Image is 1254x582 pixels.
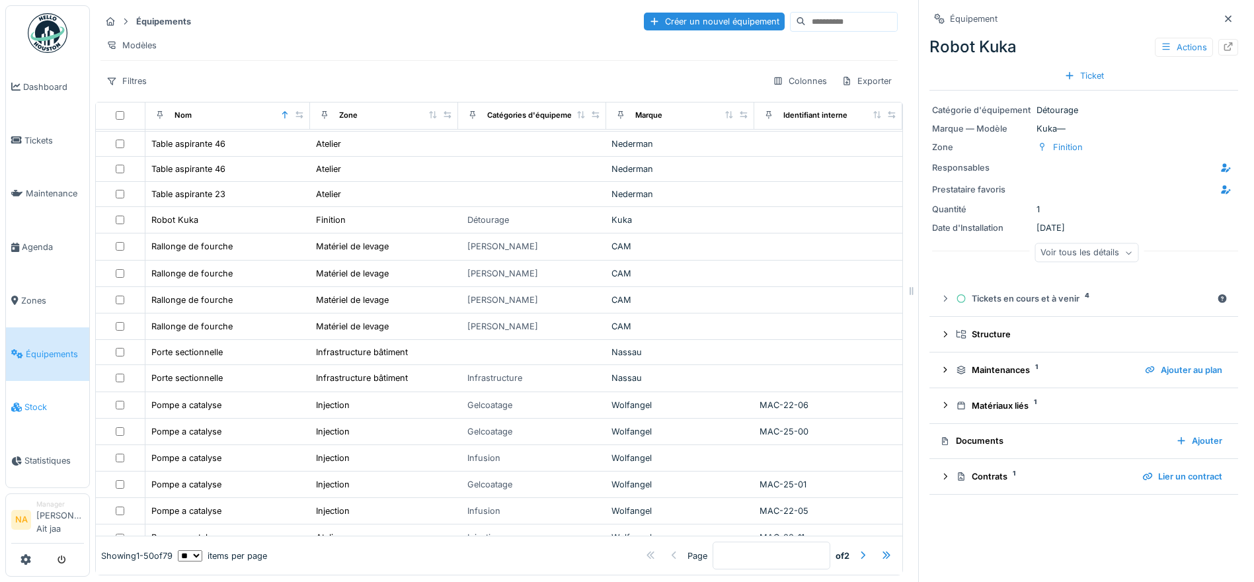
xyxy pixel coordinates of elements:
[1035,243,1138,263] div: Voir tous les détails
[6,274,89,327] a: Zones
[932,161,1031,174] div: Responsables
[1059,67,1109,85] div: Ticket
[467,505,500,517] div: Infusion
[175,110,192,121] div: Nom
[6,114,89,167] a: Tickets
[11,510,31,530] li: NA
[836,550,849,562] strong: of 2
[611,294,749,306] div: CAM
[611,320,749,333] div: CAM
[467,320,538,333] div: [PERSON_NAME]
[932,104,1235,116] div: Détourage
[316,267,389,280] div: Matériel de levage
[316,452,350,464] div: Injection
[932,141,1031,153] div: Zone
[611,346,749,358] div: Nassau
[932,222,1235,234] div: [DATE]
[316,214,346,226] div: Finition
[687,550,707,562] div: Page
[6,327,89,381] a: Équipements
[467,531,501,544] div: Injection
[316,138,341,150] div: Atelier
[760,478,897,491] div: MAC-25-01
[316,163,341,175] div: Atelier
[1155,38,1213,57] div: Actions
[760,531,897,544] div: MAC-22-11
[24,401,84,413] span: Stock
[151,240,233,253] div: Rallonge de fourche
[339,110,358,121] div: Zone
[932,122,1235,135] div: Kuka —
[611,188,749,200] div: Nederman
[467,267,538,280] div: [PERSON_NAME]
[28,13,67,53] img: Badge_color-CXgf-gQk.svg
[151,163,225,175] div: Table aspirante 46
[760,399,897,411] div: MAC-22-06
[635,110,662,121] div: Marque
[467,478,512,491] div: Gelcoatage
[24,454,84,467] span: Statistiques
[950,13,998,25] div: Équipement
[6,220,89,274] a: Agenda
[316,320,389,333] div: Matériel de levage
[1171,432,1228,450] div: Ajouter
[131,15,196,28] strong: Équipements
[760,505,897,517] div: MAC-22-05
[151,452,221,464] div: Pompe a catalyse
[611,240,749,253] div: CAM
[956,470,1132,483] div: Contrats
[467,294,538,306] div: [PERSON_NAME]
[24,134,84,147] span: Tickets
[316,372,408,384] div: Infrastructure bâtiment
[611,531,749,544] div: Wolfangel
[36,499,84,540] li: [PERSON_NAME] Ait jaa
[1140,361,1228,379] div: Ajouter au plan
[151,346,223,358] div: Porte sectionnelle
[956,399,1222,412] div: Matériaux liés
[932,122,1031,135] div: Marque — Modèle
[151,478,221,491] div: Pompe a catalyse
[956,364,1134,376] div: Maintenances
[940,435,1165,447] div: Documents
[316,531,341,544] div: Atelier
[487,110,579,121] div: Catégories d'équipement
[611,267,749,280] div: CAM
[467,399,512,411] div: Gelcoatage
[151,214,198,226] div: Robot Kuka
[467,240,538,253] div: [PERSON_NAME]
[611,372,749,384] div: Nassau
[611,452,749,464] div: Wolfangel
[26,348,84,360] span: Équipements
[929,35,1238,59] div: Robot Kuka
[316,505,350,517] div: Injection
[783,110,847,121] div: Identifiant interne
[935,358,1233,382] summary: Maintenances1Ajouter au plan
[23,81,84,93] span: Dashboard
[932,222,1031,234] div: Date d'Installation
[932,203,1031,216] div: Quantité
[935,322,1233,347] summary: Structure
[611,163,749,175] div: Nederman
[316,399,350,411] div: Injection
[611,138,749,150] div: Nederman
[932,203,1235,216] div: 1
[611,425,749,438] div: Wolfangel
[178,550,267,562] div: items per page
[932,183,1031,196] div: Prestataire favoris
[611,505,749,517] div: Wolfangel
[836,71,898,91] div: Exporter
[6,434,89,487] a: Statistiques
[316,478,350,491] div: Injection
[1053,141,1083,153] div: Finition
[22,241,84,253] span: Agenda
[151,531,221,544] div: Pompe a catalyse
[316,346,408,358] div: Infrastructure bâtiment
[6,60,89,114] a: Dashboard
[956,328,1222,341] div: Structure
[467,452,500,464] div: Infusion
[151,372,223,384] div: Porte sectionnelle
[935,286,1233,311] summary: Tickets en cours et à venir4
[760,425,897,438] div: MAC-25-00
[316,240,389,253] div: Matériel de levage
[935,464,1233,489] summary: Contrats1Lier un contract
